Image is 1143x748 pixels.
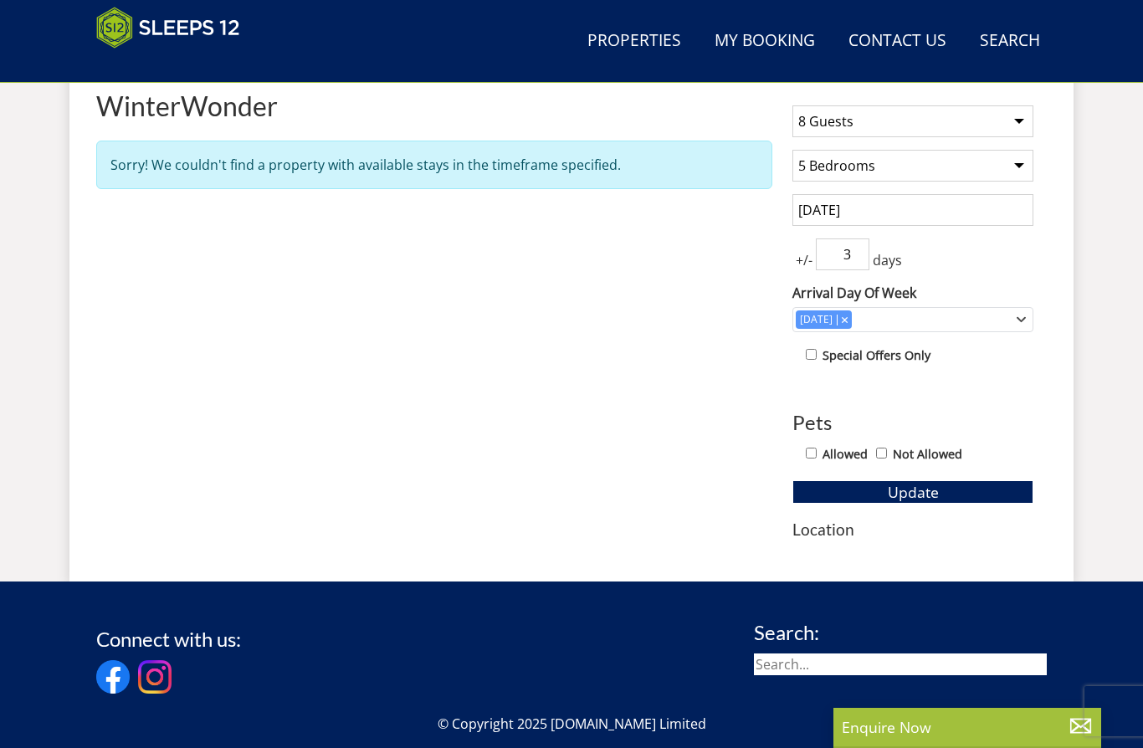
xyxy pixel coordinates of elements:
[869,250,905,270] span: days
[708,23,822,60] a: My Booking
[88,59,264,73] iframe: Customer reviews powered by Trustpilot
[792,250,816,270] span: +/-
[754,653,1047,675] input: Search...
[823,445,868,464] label: Allowed
[792,520,1033,538] h3: Location
[973,23,1047,60] a: Search
[96,7,240,49] img: Sleeps 12
[888,482,939,502] span: Update
[792,194,1033,226] input: Arrival Date
[796,312,837,327] div: [DATE]
[754,622,1047,643] h3: Search:
[792,480,1033,504] button: Update
[823,346,930,365] label: Special Offers Only
[792,307,1033,332] div: Combobox
[96,660,130,694] img: Facebook
[792,412,1033,433] h3: Pets
[842,23,953,60] a: Contact Us
[138,660,172,694] img: Instagram
[842,716,1093,738] p: Enquire Now
[96,628,241,650] h3: Connect with us:
[792,283,1033,303] label: Arrival Day Of Week
[96,714,1047,734] p: © Copyright 2025 [DOMAIN_NAME] Limited
[96,91,772,120] h1: WinterWonder
[96,141,772,189] div: Sorry! We couldn't find a property with available stays in the timeframe specified.
[893,445,962,464] label: Not Allowed
[581,23,688,60] a: Properties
